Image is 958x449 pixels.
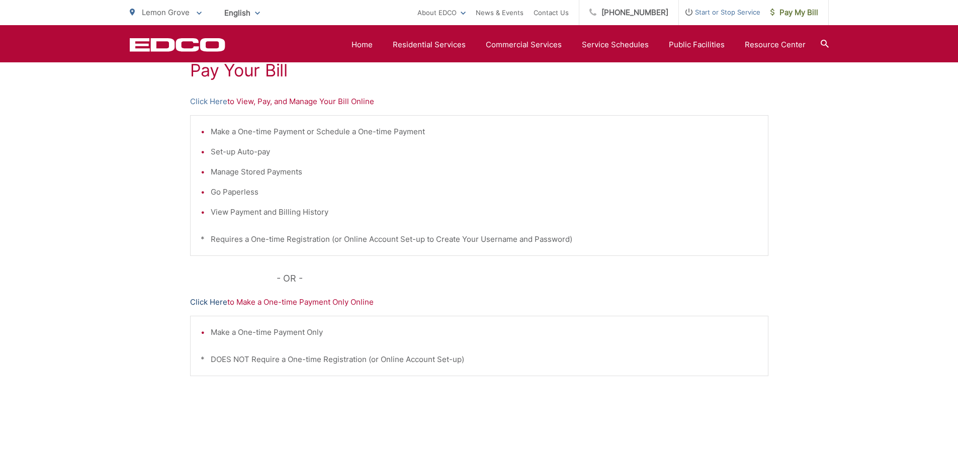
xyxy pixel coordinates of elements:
li: View Payment and Billing History [211,206,758,218]
a: Click Here [190,96,227,108]
a: Service Schedules [582,39,649,51]
a: Public Facilities [669,39,725,51]
a: Contact Us [534,7,569,19]
li: Make a One-time Payment or Schedule a One-time Payment [211,126,758,138]
span: Pay My Bill [770,7,818,19]
li: Set-up Auto-pay [211,146,758,158]
a: EDCD logo. Return to the homepage. [130,38,225,52]
p: to View, Pay, and Manage Your Bill Online [190,96,768,108]
a: Click Here [190,296,227,308]
a: Resource Center [745,39,806,51]
p: - OR - [277,271,768,286]
li: Manage Stored Payments [211,166,758,178]
a: Commercial Services [486,39,562,51]
p: * DOES NOT Require a One-time Registration (or Online Account Set-up) [201,353,758,366]
li: Go Paperless [211,186,758,198]
span: English [217,4,268,22]
a: News & Events [476,7,524,19]
a: Home [352,39,373,51]
li: Make a One-time Payment Only [211,326,758,338]
span: Lemon Grove [142,8,190,17]
p: to Make a One-time Payment Only Online [190,296,768,308]
p: * Requires a One-time Registration (or Online Account Set-up to Create Your Username and Password) [201,233,758,245]
h1: Pay Your Bill [190,60,768,80]
a: Residential Services [393,39,466,51]
a: About EDCO [417,7,466,19]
